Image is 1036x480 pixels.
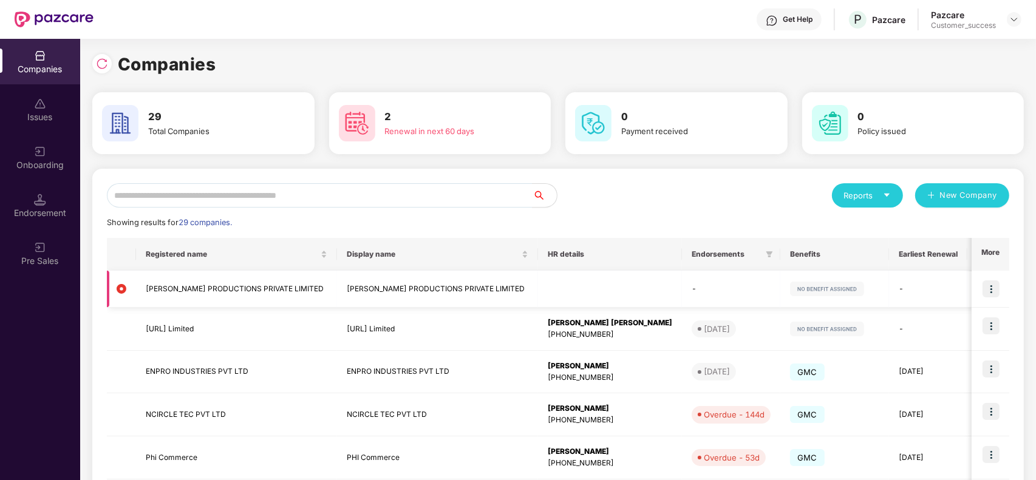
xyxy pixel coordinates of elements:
span: P [854,12,862,27]
img: icon [983,360,1000,377]
img: svg+xml;base64,PHN2ZyB3aWR0aD0iMjAiIGhlaWdodD0iMjAiIHZpZXdCb3g9IjAgMCAyMCAyMCIgZmlsbD0ibm9uZSIgeG... [34,146,46,158]
div: Get Help [783,15,813,24]
img: svg+xml;base64,PHN2ZyBpZD0iSGVscC0zMngzMiIgeG1sbnM9Imh0dHA6Ly93d3cudzMub3JnLzIwMDAvc3ZnIiB3aWR0aD... [766,15,778,27]
div: Customer_success [931,21,996,30]
img: svg+xml;base64,PHN2ZyBpZD0iSXNzdWVzX2Rpc2FibGVkIiB4bWxucz0iaHR0cDovL3d3dy53My5vcmcvMjAwMC9zdmciIH... [34,98,46,110]
img: svg+xml;base64,PHN2ZyB3aWR0aD0iMjAiIGhlaWdodD0iMjAiIHZpZXdCb3g9IjAgMCAyMCAyMCIgZmlsbD0ibm9uZSIgeG... [34,242,46,254]
span: Registered name [146,249,318,259]
img: svg+xml;base64,PHN2ZyBpZD0iQ29tcGFuaWVzIiB4bWxucz0iaHR0cDovL3d3dy53My5vcmcvMjAwMC9zdmciIHdpZHRoPS... [34,50,46,62]
div: Pazcare [872,14,905,25]
span: Endorsements [692,249,761,259]
th: Display name [337,238,538,271]
img: icon [983,403,1000,420]
img: icon [983,446,1000,463]
div: Pazcare [931,9,996,21]
img: icon [983,317,1000,334]
img: svg+xml;base64,PHN2ZyBpZD0iRHJvcGRvd24tMzJ4MzIiIHhtbG5zPSJodHRwOi8vd3d3LnczLm9yZy8yMDAwL3N2ZyIgd2... [1009,15,1019,24]
img: New Pazcare Logo [15,12,94,27]
img: svg+xml;base64,PHN2ZyB3aWR0aD0iMTQuNSIgaGVpZ2h0PSIxNC41IiB2aWV3Qm94PSIwIDAgMTYgMTYiIGZpbGw9Im5vbm... [34,194,46,206]
span: Display name [347,249,519,259]
th: More [972,238,1009,271]
th: Registered name [136,238,337,271]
